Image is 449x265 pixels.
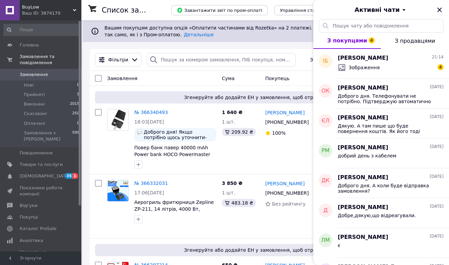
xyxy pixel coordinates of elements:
span: Головна [20,42,39,48]
span: Управління статусами [280,8,332,13]
span: Показники роботи компанії [20,185,63,197]
span: 2015 [70,101,79,107]
button: ЛМ[PERSON_NAME][DATE]є [313,228,449,258]
span: 17:06[DATE] [134,190,164,195]
a: Аерогриль фритюрниця Zepline ZP-211, 14 літрів, 4000 Вт, фритюрниця без олії, аерогриль зіплайн [134,200,216,225]
span: є [338,243,340,248]
span: Аналітика [20,238,43,244]
span: Добре,дякую,що відреагували. [338,213,416,218]
input: Пошук чату або повідомлення [319,19,444,33]
span: Фільтри [108,56,128,63]
div: 209.92 ₴ [222,128,256,136]
span: добрий день з кабелем [338,153,396,158]
span: Зображення [349,64,380,71]
span: [PERSON_NAME] [338,144,388,152]
span: З покупцями [327,37,367,44]
div: [PHONE_NUMBER] [264,117,310,127]
button: ЄЛ[PERSON_NAME][DATE]Дякую. А там пише що буде повернення коштів. Як його тоді оплатити? [313,109,449,138]
span: Каталог ProSale [20,226,56,232]
span: Скасовані [24,111,47,117]
button: ОК[PERSON_NAME][DATE]Доброго дня. Телефонувати не потрібно. Підтверджую автоматично [313,79,449,109]
a: Детальніше [184,32,214,37]
span: ОК [321,87,330,95]
button: ІБ[PERSON_NAME]21:14Зображення4 [313,49,449,79]
button: Управління статусами [274,5,337,15]
span: 3 850 ₴ [222,181,242,186]
span: 100% [272,130,286,136]
span: 0 [77,120,79,127]
span: Нові [24,82,34,88]
img: Фото товару [108,109,129,130]
button: Завантажити звіт по пром-оплаті [171,5,268,15]
span: 1 640 ₴ [222,110,242,115]
button: Активні чати [332,5,430,14]
button: З покупцями4 [313,33,381,49]
span: [DATE] [430,204,444,209]
div: Ваш ID: 3874170 [22,10,81,16]
span: 0 [77,82,79,88]
span: BuyLow [22,4,73,10]
div: [PHONE_NUMBER] [264,188,310,198]
span: 1 шт. [222,190,235,195]
span: [PERSON_NAME] [338,84,388,92]
span: 21:14 [432,54,444,60]
span: [DATE] [430,174,444,179]
span: 250 [72,111,79,117]
div: 483.18 ₴ [222,199,256,207]
span: Управління сайтом [20,249,63,261]
span: Завантажити звіт по пром-оплаті [177,7,262,13]
button: РМ[PERSON_NAME][DATE]добрий день з кабелем [313,138,449,168]
span: Без рейтингу [272,201,306,207]
span: Збережені фільтри: [310,56,359,63]
span: ІБ [323,57,328,65]
a: № 366340493 [134,110,168,115]
span: Виконані [24,101,45,107]
span: Згенеруйте або додайте ЕН у замовлення, щоб отримати оплату [98,94,434,101]
span: [DATE] [430,114,444,120]
button: ДК[PERSON_NAME][DATE]Доброго дня. А коли буде відправка замовлення? [313,168,449,198]
span: Доброго дня. А коли буде відправка замовлення? [338,183,434,194]
button: Д[PERSON_NAME][DATE]Добре,дякую,що відреагували. [313,198,449,228]
span: Замовлення з [PERSON_NAME] [24,130,72,142]
span: Вашим покупцям доступна опція «Оплатити частинами від Rozetka» на 2 платежі. Отримуйте нові замов... [104,25,424,37]
input: Пошук за номером замовлення, ПІБ покупця, номером телефону, Email, номером накладної [147,53,296,67]
span: Товари та послуги [20,162,63,168]
span: Cума [222,76,234,81]
span: Покупці [20,214,38,220]
span: 1 [73,173,78,179]
button: Закрити [435,6,444,14]
span: Оплачені [24,120,45,127]
span: Доброго дня! Якщо потрібно щось уточнити-напишіть на вайбер. Телефонувати не треба. Дякую. [144,129,214,140]
span: Прийняті [24,92,45,98]
span: ДК [321,177,330,185]
button: З продавцями [381,33,449,49]
span: Відгуки [20,203,37,209]
span: 1 шт. [222,119,235,125]
span: Згенеруйте або додайте ЕН у замовлення, щоб отримати оплату [98,247,434,253]
span: 4 [437,64,444,70]
span: [PERSON_NAME] [338,233,388,241]
a: Фото товару [107,109,129,131]
span: ЛМ [321,236,330,244]
span: [PERSON_NAME] [338,114,388,122]
a: Фото товару [107,180,129,202]
span: Покупець [265,76,289,81]
span: 4 [369,37,375,43]
input: Пошук [3,24,80,36]
span: Повідомлення [20,150,53,156]
span: Д [324,207,328,214]
span: [DEMOGRAPHIC_DATA] [20,173,70,179]
a: Повер банк павер 40000 mAh Power bank HOCO Powermaster потужний з фонариком аккумулятор до телефону [134,145,210,171]
img: :speech_balloon: [137,129,142,135]
span: 35 [65,173,73,179]
span: [DATE] [430,84,444,90]
a: [PERSON_NAME] [265,180,305,187]
span: З продавцями [395,38,435,44]
span: [DATE] [430,144,444,150]
span: Замовлення [20,72,48,78]
a: [PERSON_NAME] [265,109,305,116]
img: Фото товару [108,180,129,201]
span: [DATE] [430,233,444,239]
span: Дякую. А там пише що буде повернення коштів. Як його тоді оплатити? [338,123,434,134]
